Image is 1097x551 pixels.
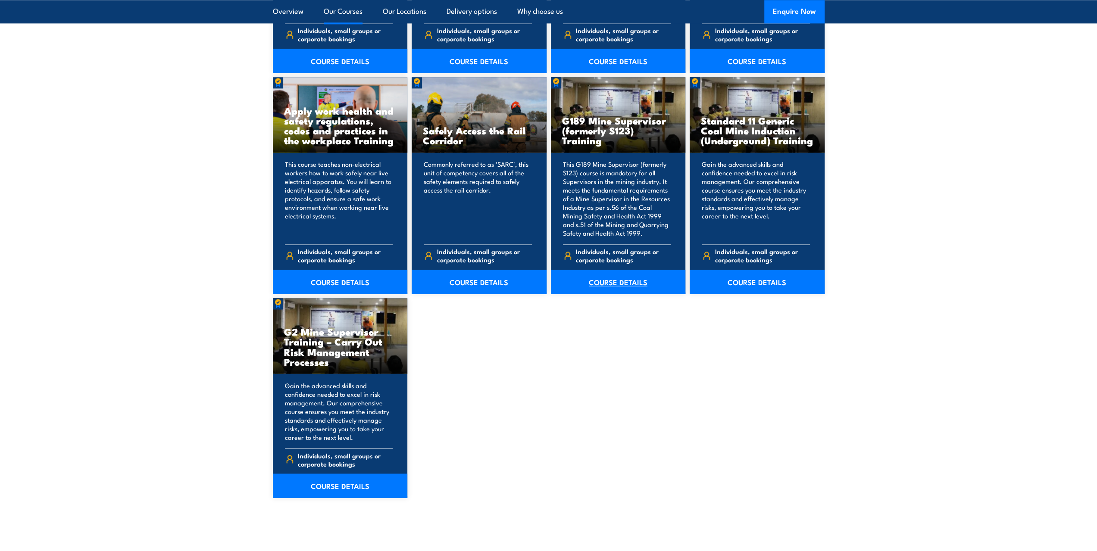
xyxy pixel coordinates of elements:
[576,26,671,43] span: Individuals, small groups or corporate bookings
[273,473,408,498] a: COURSE DETAILS
[423,125,535,145] h3: Safely Access the Rail Corridor
[702,160,810,237] p: Gain the advanced skills and confidence needed to excel in risk management. Our comprehensive cou...
[437,26,532,43] span: Individuals, small groups or corporate bookings
[424,160,532,237] p: Commonly referred to as 'SARC', this unit of competency covers all of the safety elements require...
[551,49,686,73] a: COURSE DETAILS
[273,49,408,73] a: COURSE DETAILS
[284,327,397,366] h3: G2 Mine Supervisor Training – Carry Out Risk Management Processes
[412,270,547,294] a: COURSE DETAILS
[298,26,393,43] span: Individuals, small groups or corporate bookings
[690,270,825,294] a: COURSE DETAILS
[563,160,671,237] p: This G189 Mine Supervisor (formerly S123) course is mandatory for all Supervisors in the mining i...
[715,26,810,43] span: Individuals, small groups or corporate bookings
[285,160,393,237] p: This course teaches non-electrical workers how to work safely near live electrical apparatus. You...
[285,381,393,441] p: Gain the advanced skills and confidence needed to excel in risk management. Our comprehensive cou...
[576,247,671,264] span: Individuals, small groups or corporate bookings
[562,115,675,145] h3: G189 Mine Supervisor (formerly S123) Training
[701,115,813,145] h3: Standard 11 Generic Coal Mine Induction (Underground) Training
[690,49,825,73] a: COURSE DETAILS
[273,270,408,294] a: COURSE DETAILS
[437,247,532,264] span: Individuals, small groups or corporate bookings
[298,247,393,264] span: Individuals, small groups or corporate bookings
[551,270,686,294] a: COURSE DETAILS
[284,106,397,145] h3: Apply work health and safety regulations, codes and practices in the workplace Training
[412,49,547,73] a: COURSE DETAILS
[298,451,393,467] span: Individuals, small groups or corporate bookings
[715,247,810,264] span: Individuals, small groups or corporate bookings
